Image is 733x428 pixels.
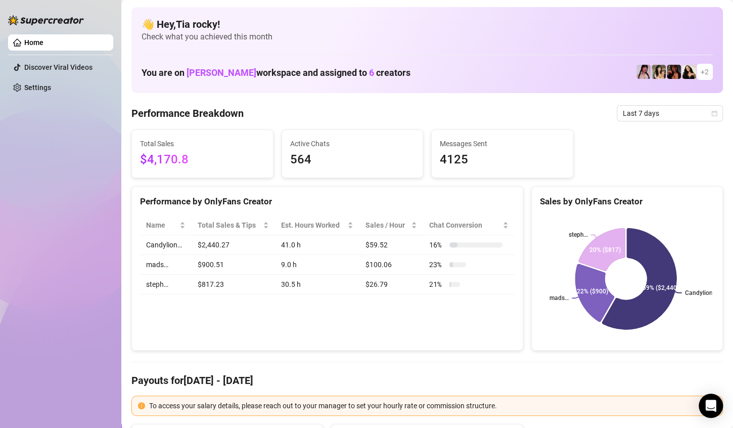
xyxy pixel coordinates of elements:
[275,235,359,255] td: 41.0 h
[140,150,265,169] span: $4,170.8
[365,220,409,231] span: Sales / Hour
[711,110,717,116] span: calendar
[142,17,713,31] h4: 👋 Hey, Tia rocky !
[667,65,681,79] img: steph
[429,279,445,290] span: 21 %
[652,65,666,79] img: Candylion
[140,255,192,275] td: mads…
[369,67,374,78] span: 6
[701,66,709,77] span: + 2
[359,216,423,235] th: Sales / Hour
[131,373,723,388] h4: Payouts for [DATE] - [DATE]
[140,275,192,294] td: steph…
[24,38,43,47] a: Home
[359,255,423,275] td: $100.06
[24,63,93,71] a: Discover Viral Videos
[682,65,696,79] img: mads
[131,106,244,120] h4: Performance Breakdown
[540,195,714,208] div: Sales by OnlyFans Creator
[140,235,192,255] td: Candylion…
[281,220,345,231] div: Est. Hours Worked
[142,31,713,42] span: Check what you achieved this month
[138,402,145,409] span: exclamation-circle
[192,235,276,255] td: $2,440.27
[24,83,51,92] a: Settings
[149,400,716,411] div: To access your salary details, please reach out to your manager to set your hourly rate or commis...
[568,231,587,238] text: steph…
[275,255,359,275] td: 9.0 h
[140,138,265,149] span: Total Sales
[429,220,500,231] span: Chat Conversion
[146,220,177,231] span: Name
[198,220,261,231] span: Total Sales & Tips
[290,138,415,149] span: Active Chats
[192,275,276,294] td: $817.23
[623,106,717,121] span: Last 7 days
[192,255,276,275] td: $900.51
[549,294,569,302] text: mads…
[187,67,256,78] span: [PERSON_NAME]
[440,150,565,169] span: 4125
[8,15,84,25] img: logo-BBDzfeDw.svg
[359,235,423,255] td: $59.52
[359,275,423,294] td: $26.79
[684,289,716,296] text: Candylion…
[140,216,192,235] th: Name
[429,259,445,270] span: 23 %
[140,195,515,208] div: Performance by OnlyFans Creator
[636,65,651,79] img: cyber
[440,138,565,149] span: Messages Sent
[429,239,445,250] span: 16 %
[142,67,410,78] h1: You are on workspace and assigned to creators
[290,150,415,169] span: 564
[699,394,723,418] div: Open Intercom Messenger
[192,216,276,235] th: Total Sales & Tips
[423,216,515,235] th: Chat Conversion
[275,275,359,294] td: 30.5 h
